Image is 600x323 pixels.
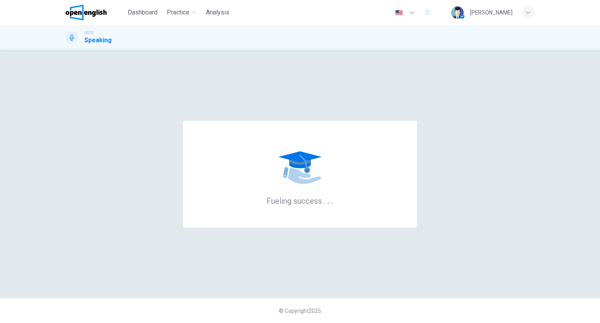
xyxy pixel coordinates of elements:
h6: Fueling success [266,196,334,206]
a: OpenEnglish logo [66,5,125,20]
button: Analysis [203,5,232,20]
button: Practice [164,5,200,20]
img: OpenEnglish logo [66,5,107,20]
span: IELTS [84,30,93,36]
span: Dashboard [128,8,157,17]
span: Practice [167,8,189,17]
h6: . [327,194,330,206]
span: Analysis [206,8,229,17]
img: Profile picture [451,6,464,19]
div: [PERSON_NAME] [470,8,512,17]
h6: . [323,194,326,206]
h6: . [331,194,334,206]
span: © Copyright 2025 [279,308,321,314]
h1: Speaking [84,36,112,45]
img: en [394,10,404,16]
button: Dashboard [125,5,161,20]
